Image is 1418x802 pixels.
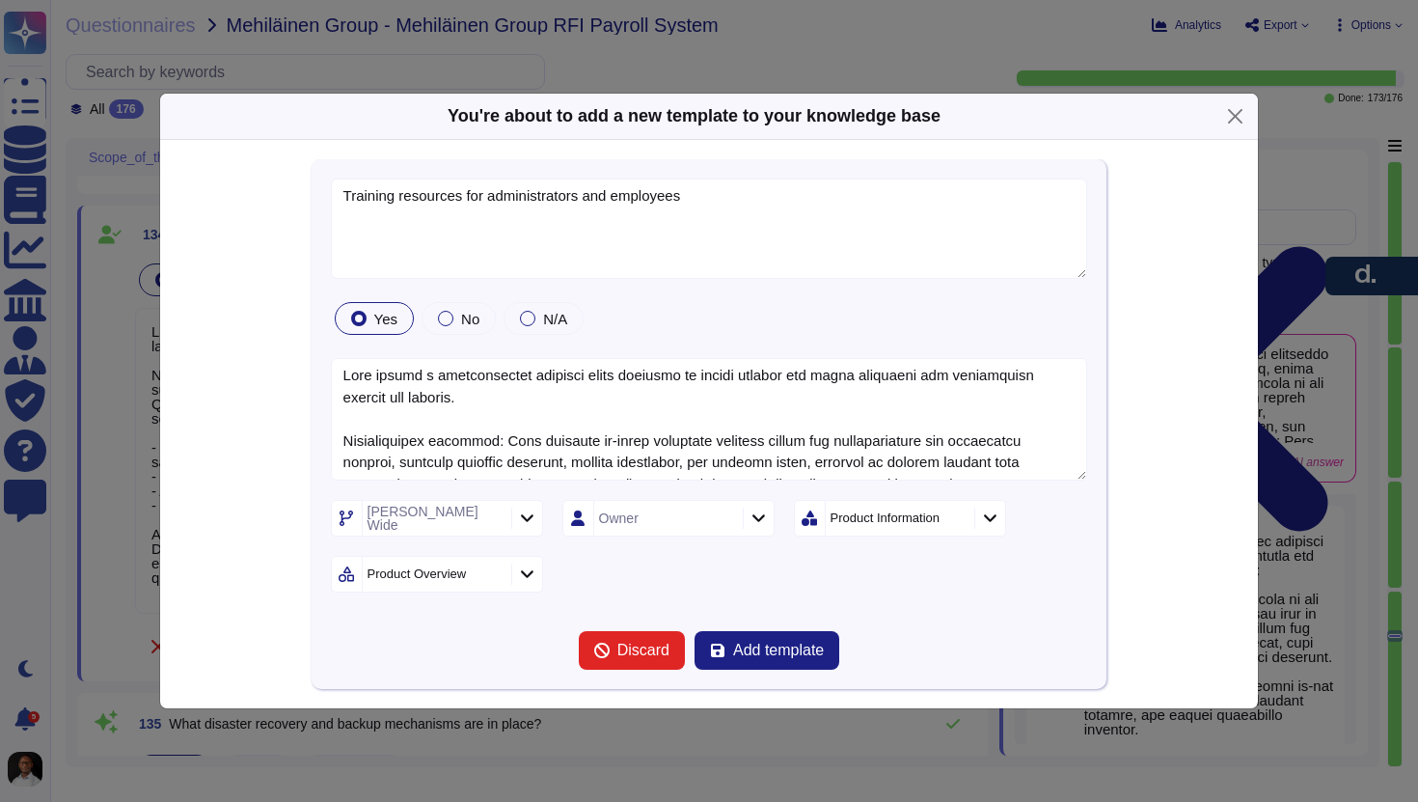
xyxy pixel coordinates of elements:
[374,311,397,327] span: Yes
[331,358,1088,481] textarea: Lore ipsumd s ametconsectet adipisci elits doeiusmo te incidi utlabor etd magna aliquaeni adm ven...
[448,106,941,125] b: You're about to add a new template to your knowledge base
[368,505,506,532] div: [PERSON_NAME] Wide
[733,643,824,658] span: Add template
[695,631,839,670] button: Add template
[461,311,479,327] span: No
[543,311,567,327] span: N/A
[599,512,639,525] div: Owner
[617,643,669,658] span: Discard
[331,179,1088,279] textarea: Training resources for administrators and employees
[579,631,685,670] button: Discard
[831,512,940,524] div: Product Information
[368,567,467,580] div: Product Overview
[1220,101,1250,131] button: Close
